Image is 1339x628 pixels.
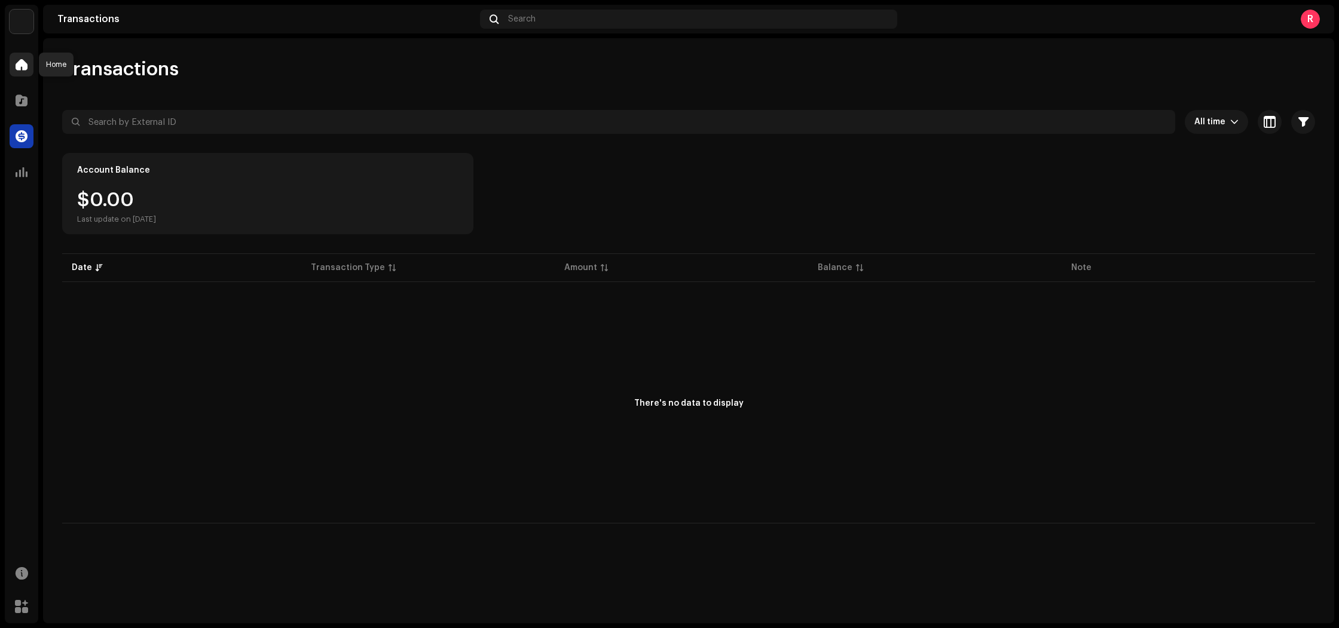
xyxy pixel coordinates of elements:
[1230,110,1239,134] div: dropdown trigger
[77,166,150,175] div: Account Balance
[634,397,744,410] div: There's no data to display
[1301,10,1320,29] div: R
[62,110,1175,134] input: Search by External ID
[77,215,156,224] div: Last update on [DATE]
[10,10,33,33] img: bdf768a6-c627-4bef-9399-1c9480fabe96
[508,14,536,24] span: Search
[62,57,179,81] span: Transactions
[1194,110,1230,134] span: All time
[57,14,475,24] div: Transactions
